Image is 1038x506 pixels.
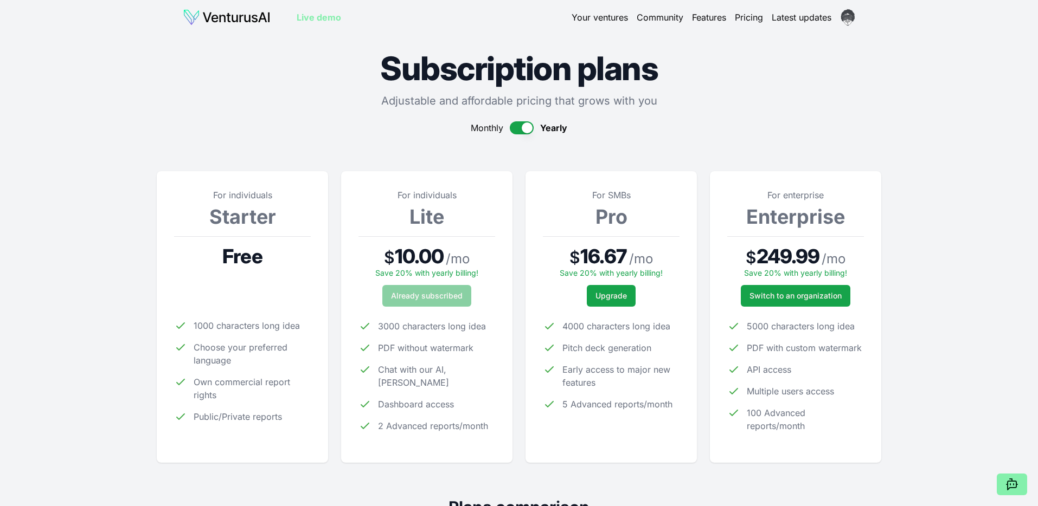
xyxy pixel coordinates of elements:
span: API access [747,363,791,376]
span: Save 20% with yearly billing! [560,268,663,277]
span: $ [746,248,757,267]
a: Features [692,11,726,24]
span: Choose your preferred language [194,341,311,367]
span: 5000 characters long idea [747,320,855,333]
span: Save 20% with yearly billing! [744,268,847,277]
a: Live demo [297,11,341,24]
span: Free [222,245,262,267]
a: Switch to an organization [741,285,850,307]
span: / mo [629,250,653,268]
span: Multiple users access [747,385,834,398]
p: For individuals [358,189,495,202]
h3: Lite [358,206,495,228]
h3: Enterprise [727,206,864,228]
span: Chat with our AI, [PERSON_NAME] [378,363,495,389]
h3: Pro [543,206,680,228]
span: $ [384,248,395,267]
span: PDF with custom watermark [747,341,862,354]
span: / mo [446,250,470,268]
span: 4000 characters long idea [562,320,670,333]
span: Early access to major new features [562,363,680,389]
span: 2 Advanced reports/month [378,419,488,432]
a: Latest updates [772,11,831,24]
span: 5 Advanced reports/month [562,398,672,411]
a: Your ventures [572,11,628,24]
h1: Subscription plans [157,52,881,85]
span: Yearly [540,121,567,134]
p: For individuals [174,189,311,202]
span: Public/Private reports [194,410,282,423]
span: $ [569,248,580,267]
span: 10.00 [395,245,444,267]
span: Monthly [471,121,503,134]
p: Adjustable and affordable pricing that grows with you [157,93,881,108]
span: / mo [822,250,845,268]
span: Own commercial report rights [194,375,311,401]
span: Pitch deck generation [562,341,651,354]
p: For SMBs [543,189,680,202]
img: ACg8ocKMXEbDklY7jvPiXzdw1j1LEd-nhHCNtd-NUNbFOwy_Ke9lpw8=s96-c [839,9,856,26]
a: Community [637,11,683,24]
span: Save 20% with yearly billing! [375,268,478,277]
button: Upgrade [587,285,636,307]
span: 16.67 [580,245,627,267]
span: 249.99 [757,245,820,267]
span: 3000 characters long idea [378,320,486,333]
span: Dashboard access [378,398,454,411]
span: 1000 characters long idea [194,319,300,332]
h3: Starter [174,206,311,228]
span: PDF without watermark [378,341,473,354]
a: Pricing [735,11,763,24]
p: For enterprise [727,189,864,202]
img: logo [183,9,271,26]
span: 100 Advanced reports/month [747,406,864,432]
